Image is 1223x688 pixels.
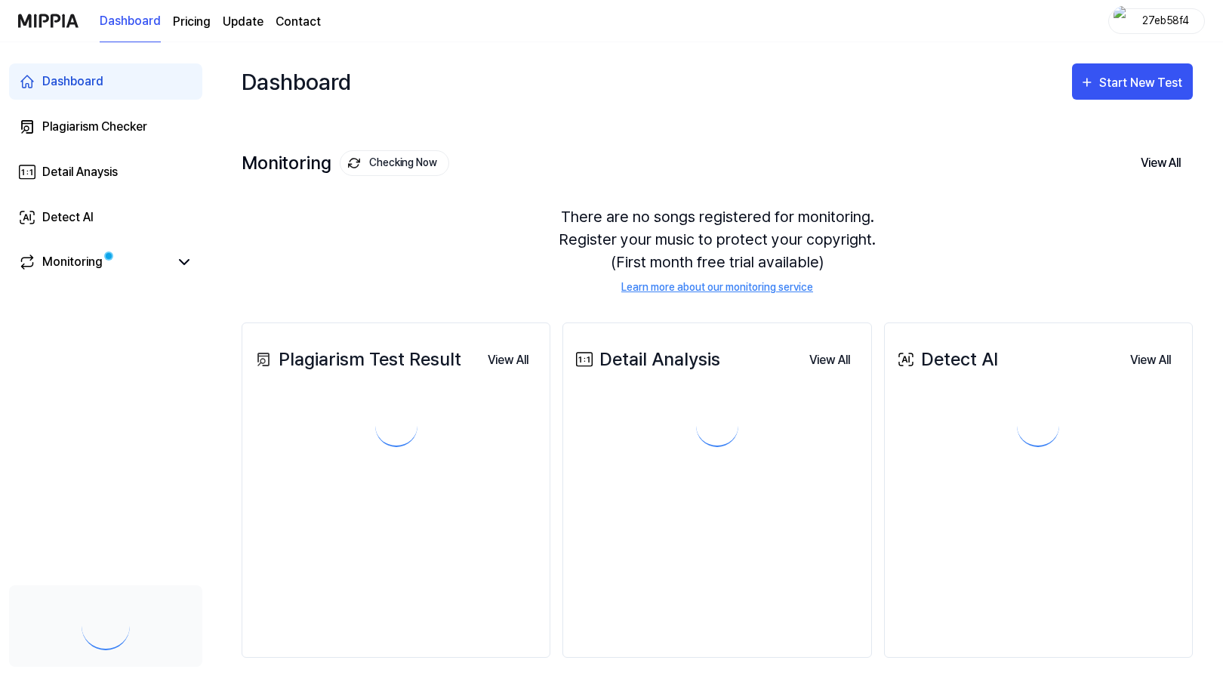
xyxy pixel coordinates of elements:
a: Dashboard [100,1,161,42]
a: Dashboard [9,63,202,100]
button: View All [1129,147,1193,179]
div: Monitoring [42,253,103,271]
a: View All [797,344,862,375]
div: Dashboard [242,57,351,106]
div: Detect AI [42,208,94,227]
div: 27eb58f4 [1136,12,1195,29]
div: Monitoring [242,150,449,176]
a: View All [476,344,541,375]
a: Contact [276,13,321,31]
button: View All [476,345,541,375]
div: Detect AI [894,346,998,373]
img: monitoring Icon [347,155,363,171]
a: Detail Anaysis [9,154,202,190]
button: Checking Now [340,150,449,176]
a: Update [223,13,263,31]
a: Detect AI [9,199,202,236]
div: Dashboard [42,73,103,91]
a: View All [1118,344,1183,375]
div: Detail Analysis [572,346,720,373]
a: Plagiarism Checker [9,109,202,145]
div: Plagiarism Checker [42,118,147,136]
div: There are no songs registered for monitoring. Register your music to protect your copyright. (Fir... [242,187,1193,313]
button: profile27eb58f4 [1108,8,1205,34]
button: View All [1118,345,1183,375]
img: profile [1114,6,1132,36]
a: Monitoring [18,253,169,271]
button: View All [797,345,862,375]
div: Plagiarism Test Result [251,346,461,373]
button: Start New Test [1072,63,1193,100]
div: Start New Test [1099,73,1185,93]
a: Pricing [173,13,211,31]
a: Learn more about our monitoring service [621,279,813,295]
div: Detail Anaysis [42,163,118,181]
